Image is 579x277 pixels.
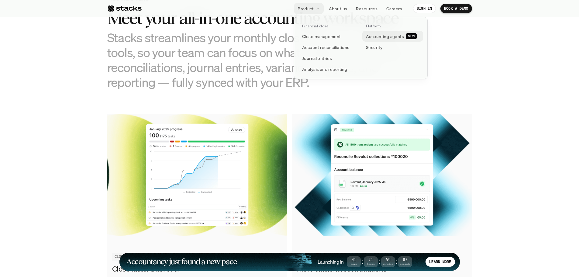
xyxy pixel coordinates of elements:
[381,258,395,262] span: 59
[302,44,350,50] p: Account reconciliations
[362,42,423,53] a: Security
[444,6,468,11] p: BOOK A DEMO
[302,66,347,72] p: Analysis and reporting
[107,9,411,28] h3: Meet your all-in-one accounting workspace
[298,64,359,74] a: Analysis and reporting
[361,258,364,265] strong: :
[119,253,460,271] a: Accountancy just found a new paceLaunching in01Days:21Hours:59Minutes:02SecondsLEARN MORE
[126,258,237,265] h1: Accountancy just found a new pace
[302,33,341,40] p: Close management
[72,141,98,145] a: Privacy Policy
[107,30,411,90] h3: Stacks streamlines your monthly close with AI-powered tools, so your team can focus on what matte...
[364,258,378,262] span: 21
[366,44,382,50] p: Security
[362,31,423,42] a: Accounting agentsNEW
[329,5,347,12] p: About us
[318,258,344,265] h4: Launching in
[302,24,328,28] p: Financial close
[366,24,381,28] p: Platform
[347,263,361,265] span: Days
[347,258,361,262] span: 01
[398,263,412,265] span: Seconds
[298,42,359,53] a: Account reconciliations
[413,4,436,13] a: SIGN IN
[417,6,432,11] p: SIGN IN
[398,258,412,262] span: 02
[298,53,359,64] a: Journal entries
[302,55,332,61] p: Journal entries
[298,31,359,42] a: Close management
[440,4,472,13] a: BOOK A DEMO
[386,5,402,12] p: Careers
[325,3,351,14] a: About us
[395,258,398,265] strong: :
[364,263,378,265] span: Hours
[383,3,406,14] a: Careers
[378,258,381,265] strong: :
[366,33,404,40] p: Accounting agents
[298,5,314,12] p: Product
[352,3,381,14] a: Resources
[356,5,377,12] p: Resources
[381,263,395,265] span: Minutes
[408,34,415,38] h2: NEW
[429,260,451,264] p: LEARN MORE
